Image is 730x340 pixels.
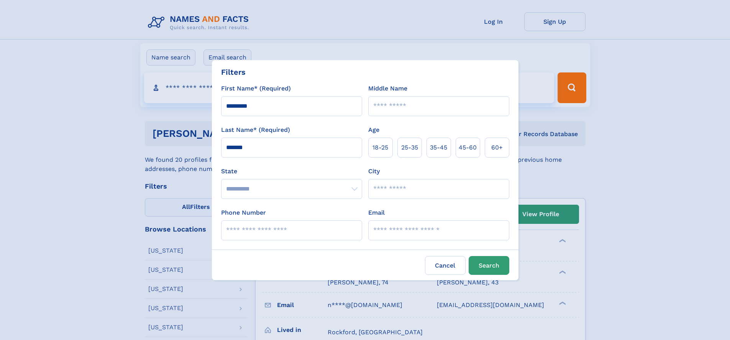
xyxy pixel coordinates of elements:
[491,143,503,152] span: 60+
[372,143,388,152] span: 18‑25
[221,125,290,135] label: Last Name* (Required)
[221,167,362,176] label: State
[368,167,380,176] label: City
[430,143,447,152] span: 35‑45
[425,256,466,275] label: Cancel
[401,143,418,152] span: 25‑35
[459,143,477,152] span: 45‑60
[368,125,379,135] label: Age
[221,84,291,93] label: First Name* (Required)
[221,208,266,217] label: Phone Number
[368,84,407,93] label: Middle Name
[221,66,246,78] div: Filters
[469,256,509,275] button: Search
[368,208,385,217] label: Email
